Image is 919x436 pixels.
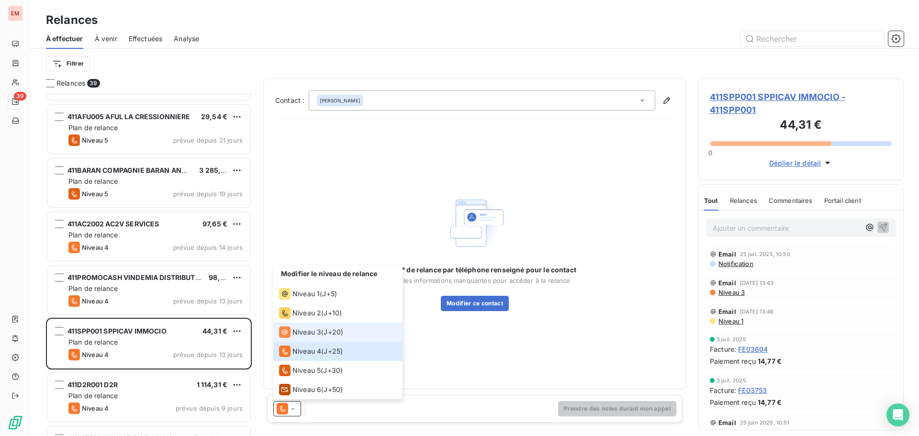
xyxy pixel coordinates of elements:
span: prévue depuis 14 jours [173,244,243,251]
span: FE03753 [738,385,767,395]
span: 411PROMOCASH VINDEMIA DISTRIBUTION / PROMOCASH [67,273,258,281]
span: prévue depuis 21 jours [173,136,243,144]
span: prévue depuis 13 jours [173,351,243,358]
div: ( [279,384,343,395]
span: 14,77 € [758,397,782,407]
span: [DATE] 13:46 [740,309,774,314]
span: 25 juil. 2025, 10:50 [740,251,790,257]
span: Aucun N° de relance par téléphone renseigné pour le contact [373,265,576,275]
a: 39 [8,94,22,109]
span: 411AC2002 AC2V SERVICES [67,220,159,228]
span: prévue depuis 9 jours [176,404,243,412]
span: 411AFU005 AFUL LA CRESSIONNIERE [67,112,191,121]
div: grid [46,94,252,436]
span: Plan de relance [68,177,118,185]
span: Ajouter les informations manquantes pour accéder à la relance [379,277,570,284]
span: Niveau 4 [82,297,109,305]
span: Niveau 5 [82,190,108,198]
span: J+20 ) [324,327,343,337]
span: Plan de relance [68,231,118,239]
span: Niveau 3 [292,327,321,337]
span: Email [718,250,736,258]
span: Niveau 5 [292,366,321,375]
span: Paiement reçu [710,356,756,366]
h3: Relances [46,11,98,29]
span: Niveau 2 [292,308,321,318]
span: 44,31 € [202,327,227,335]
label: Contact : [275,96,309,105]
span: Plan de relance [68,284,118,292]
span: [DATE] 13:43 [740,280,774,286]
span: J+5 ) [322,289,337,299]
span: J+10 ) [324,308,342,318]
span: Paiement reçu [710,397,756,407]
span: Niveau 4 [82,404,109,412]
button: Filtrer [46,56,90,71]
span: 411SPP001 SPPICAV IMMOCIO [67,327,167,335]
span: Effectuées [129,34,163,44]
span: Plan de relance [68,391,118,400]
span: 25 juin 2025, 10:51 [740,420,790,425]
span: Modifier le niveau de relance [281,269,377,278]
span: 411D2R001 D2R [67,380,118,389]
div: EM [8,6,23,21]
input: Rechercher [741,31,885,46]
span: 3 285,77 € [199,166,235,174]
span: Email [718,419,736,426]
span: Commentaires [769,197,813,204]
span: Niveau 4 [292,347,321,356]
span: Déplier le détail [769,158,821,168]
span: 411SPP001 SPPICAV IMMOCIO - 411SPP001 [710,90,892,116]
span: Analyse [174,34,199,44]
span: 98,95 € [209,273,235,281]
span: Relances [56,78,85,88]
span: prévue depuis 13 jours [173,297,243,305]
span: Portail client [824,197,861,204]
span: 411BARAN COMPAGNIE BARAN AND CO INVEST [67,166,225,174]
span: À venir [95,34,117,44]
span: Niveau 1 [717,317,743,325]
span: 29,54 € [201,112,227,121]
span: FE03604 [738,344,768,354]
span: Facture : [710,344,736,354]
div: ( [279,346,343,357]
span: Niveau 5 [82,136,108,144]
span: Email [718,279,736,287]
span: 3 juil. 2025 [717,336,746,342]
span: [PERSON_NAME] [320,97,360,104]
button: Déplier le détail [766,157,836,168]
span: Plan de relance [68,123,118,132]
span: Relances [730,197,757,204]
span: Notification [717,428,753,436]
span: Niveau 3 [717,289,745,296]
span: prévue depuis 19 jours [173,190,243,198]
span: 1 114,31 € [197,380,228,389]
div: ( [279,307,342,319]
span: 0 [708,149,712,157]
span: Niveau 6 [292,385,321,394]
span: Plan de relance [68,338,118,346]
div: ( [279,288,337,300]
button: Modifier ce contact [441,296,509,311]
span: 14,77 € [758,356,782,366]
span: Notification [717,260,753,268]
span: Niveau 4 [82,244,109,251]
span: 39 [87,79,100,88]
span: J+25 ) [324,347,343,356]
img: Empty state [444,192,505,254]
div: Open Intercom Messenger [886,403,909,426]
span: 3 juil. 2025 [717,378,746,383]
span: Niveau 1 [292,289,320,299]
span: 97,65 € [202,220,227,228]
button: Prendre des notes durant mon appel [558,401,676,416]
span: 39 [14,92,26,101]
span: Niveau 4 [82,351,109,358]
span: Facture : [710,385,736,395]
span: J+50 ) [324,385,343,394]
div: ( [279,326,343,338]
div: ( [279,365,343,376]
span: À effectuer [46,34,83,44]
h3: 44,31 € [710,116,892,135]
span: Email [718,308,736,315]
span: Tout [704,197,718,204]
